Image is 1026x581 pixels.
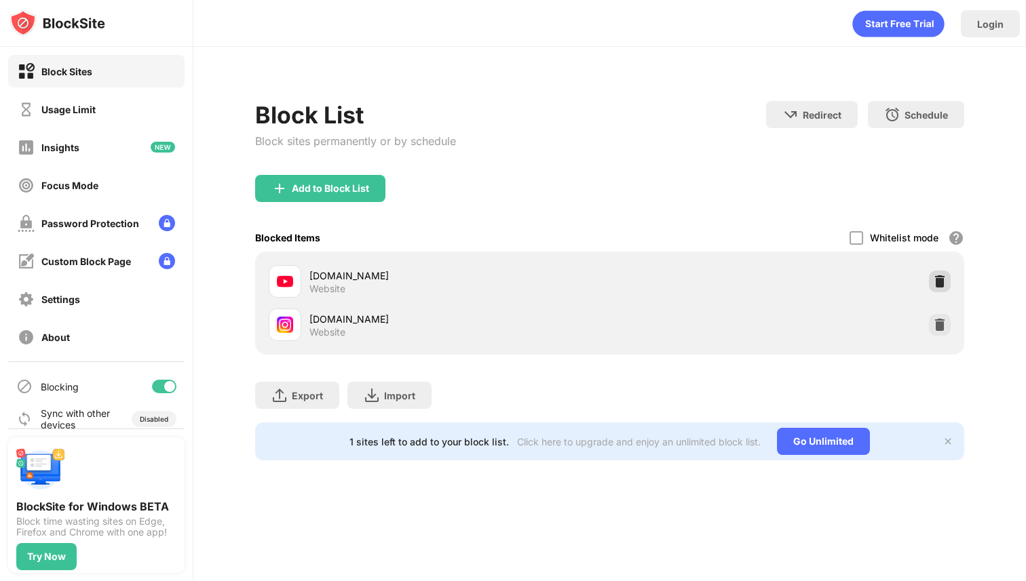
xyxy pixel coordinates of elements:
div: Export [292,390,323,401]
div: Settings [41,294,80,305]
img: settings-off.svg [18,291,35,308]
div: Try Now [27,551,66,562]
img: push-desktop.svg [16,445,65,494]
div: 1 sites left to add to your block list. [349,436,509,447]
div: About [41,332,70,343]
div: Block sites permanently or by schedule [255,134,456,148]
div: [DOMAIN_NAME] [309,312,610,326]
div: Password Protection [41,218,139,229]
img: logo-blocksite.svg [9,9,105,37]
img: favicons [277,273,293,289]
div: Add to Block List [292,183,369,194]
div: Whitelist mode [870,232,938,243]
img: focus-off.svg [18,177,35,194]
img: time-usage-off.svg [18,101,35,118]
div: Website [309,326,345,338]
img: new-icon.svg [151,142,175,153]
div: Go Unlimited [777,428,870,455]
div: animation [852,10,945,37]
div: Usage Limit [41,104,96,115]
img: block-on.svg [18,63,35,80]
div: Website [309,283,345,295]
img: customize-block-page-off.svg [18,253,35,270]
img: password-protection-off.svg [18,215,35,232]
div: BlockSite for Windows BETA [16,500,176,513]
img: x-button.svg [943,436,953,447]
img: about-off.svg [18,329,35,346]
div: Focus Mode [41,180,98,191]
div: Login [977,18,1004,30]
div: Insights [41,142,79,153]
div: Block List [255,101,456,129]
div: Blocking [41,381,79,393]
div: Click here to upgrade and enjoy an unlimited block list. [517,436,761,447]
img: lock-menu.svg [159,215,175,231]
div: Custom Block Page [41,256,131,267]
div: Import [384,390,415,401]
div: Block Sites [41,66,92,77]
div: Schedule [905,109,948,121]
img: favicons [277,317,293,333]
div: Block time wasting sites on Edge, Firefox and Chrome with one app! [16,516,176,538]
div: Sync with other devices [41,407,111,430]
img: blocking-icon.svg [16,378,33,395]
div: Blocked Items [255,232,320,243]
div: Disabled [140,415,168,423]
img: insights-off.svg [18,139,35,156]
img: sync-icon.svg [16,411,33,427]
div: Redirect [803,109,841,121]
img: lock-menu.svg [159,253,175,269]
div: [DOMAIN_NAME] [309,268,610,283]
